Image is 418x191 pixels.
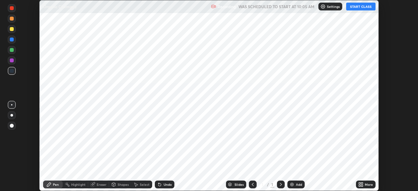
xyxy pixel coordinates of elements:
img: add-slide-button [289,182,295,187]
div: Slides [234,183,244,186]
p: Organic Chemistry [43,4,77,9]
div: Highlight [71,183,86,186]
div: Undo [164,183,172,186]
div: 1 [270,182,274,187]
div: Pen [53,183,59,186]
div: / [267,183,269,186]
div: More [365,183,373,186]
div: Eraser [97,183,106,186]
img: class-settings-icons [320,4,326,9]
p: Recording [217,4,236,9]
div: 1 [259,183,266,186]
p: Settings [327,5,340,8]
div: Add [296,183,302,186]
div: Select [140,183,150,186]
div: Shapes [118,183,129,186]
button: START CLASS [346,3,376,10]
img: recording.375f2c34.svg [211,4,216,9]
h5: WAS SCHEDULED TO START AT 10:05 AM [238,4,314,9]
